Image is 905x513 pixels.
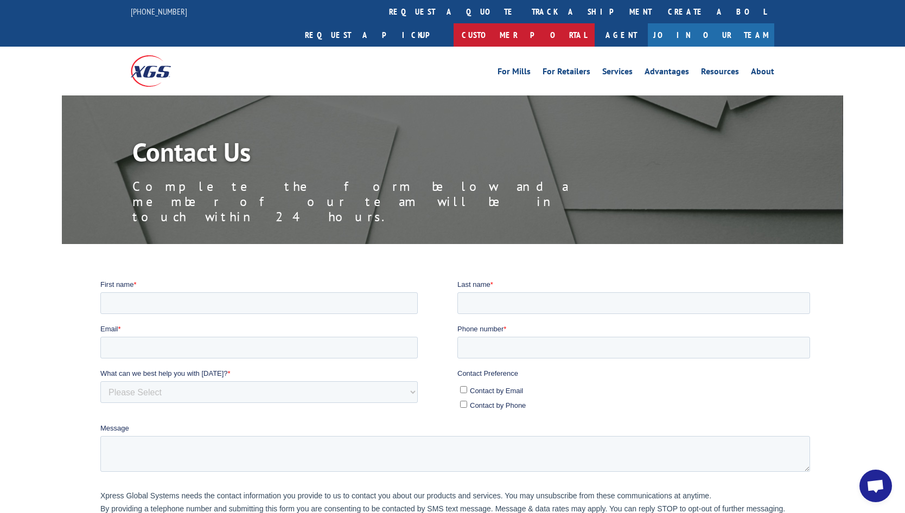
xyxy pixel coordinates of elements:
a: For Retailers [543,67,590,79]
a: Services [602,67,633,79]
a: Resources [701,67,739,79]
p: Complete the form below and a member of our team will be in touch within 24 hours. [132,179,621,225]
a: [PHONE_NUMBER] [131,6,187,17]
a: Customer Portal [454,23,595,47]
h1: Contact Us [132,139,621,170]
a: For Mills [498,67,531,79]
a: About [751,67,774,79]
a: Request a pickup [297,23,454,47]
div: Open chat [859,470,892,502]
a: Agent [595,23,648,47]
a: Join Our Team [648,23,774,47]
a: Advantages [645,67,689,79]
